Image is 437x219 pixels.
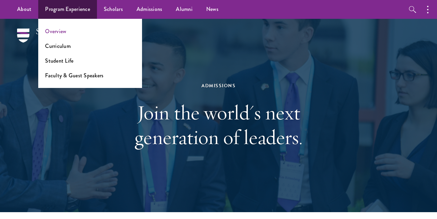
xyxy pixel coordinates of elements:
[45,57,73,65] a: Student Life
[45,42,71,50] a: Curriculum
[101,81,336,90] div: Admissions
[45,27,66,35] a: Overview
[17,28,89,52] img: Schwarzman Scholars
[101,100,336,150] h1: Join the world's next generation of leaders.
[45,72,103,79] a: Faculty & Guest Speakers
